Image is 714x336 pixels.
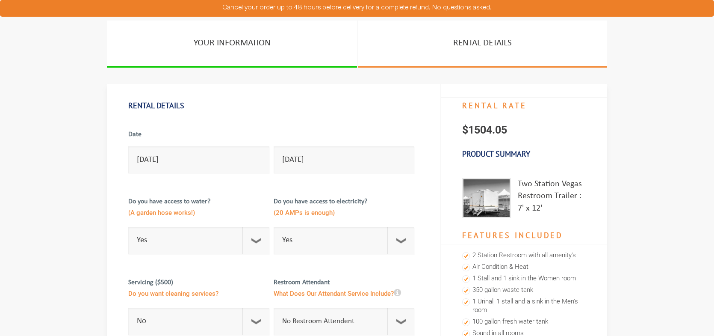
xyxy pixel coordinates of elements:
a: RENTAL DETAILS [358,21,607,68]
label: Date [128,130,269,144]
span: (A garden hose works!) [128,207,269,221]
label: Do you have access to water? [128,197,269,225]
li: 1 Stall and 1 sink in the Women room [462,273,586,285]
a: YOUR INFORMATION [107,21,357,68]
span: What Does Our Attendant Service Include? [274,288,415,302]
h1: Rental Details [128,97,419,115]
label: Restroom Attendant [274,278,415,306]
li: 100 gallon fresh water tank [462,316,586,328]
li: 1 Urinal, 1 stall and a sink in the Men's room [462,296,586,316]
li: Air Condition & Heat [462,262,586,273]
label: Servicing ($500) [128,278,269,306]
div: Two Station Vegas Restroom Trailer : 7' x 12' [518,178,586,218]
li: 350 gallon waste tank [462,285,586,296]
label: Do you have access to electricity? [274,197,415,225]
h4: RENTAL RATE [441,97,607,115]
p: $1504.05 [441,115,607,145]
h3: Product Summary [441,145,607,163]
span: (20 AMPs is enough) [274,207,415,221]
h4: Features Included [441,227,607,245]
span: Do you want cleaning services? [128,288,269,302]
li: 2 Station Restroom with all amenity's [462,250,586,262]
